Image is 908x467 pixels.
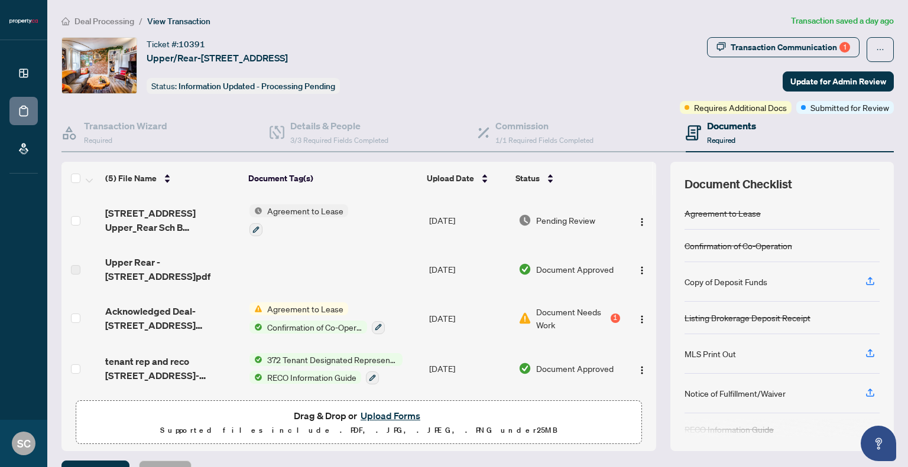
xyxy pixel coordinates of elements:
[518,214,531,227] img: Document Status
[685,275,767,288] div: Copy of Deposit Funds
[685,176,792,192] span: Document Checklist
[147,78,340,94] div: Status:
[84,136,112,145] span: Required
[637,217,647,227] img: Logo
[83,423,634,437] p: Supported files include .PDF, .JPG, .JPEG, .PNG under 25 MB
[707,136,735,145] span: Required
[685,311,810,324] div: Listing Brokerage Deposit Receipt
[76,401,641,445] span: Drag & Drop orUpload FormsSupported files include .PDF, .JPG, .JPEG, .PNG under25MB
[179,39,205,50] span: 10391
[74,16,134,27] span: Deal Processing
[249,204,262,217] img: Status Icon
[876,45,884,54] span: ellipsis
[495,119,594,133] h4: Commission
[424,293,514,344] td: [DATE]
[262,204,348,217] span: Agreement to Lease
[685,239,792,252] div: Confirmation of Co-Operation
[357,408,424,423] button: Upload Forms
[105,354,239,383] span: tenant rep and reco [STREET_ADDRESS]-Rear_[DATE] 09_43_45.pdf
[290,136,388,145] span: 3/3 Required Fields Completed
[536,362,614,375] span: Document Approved
[424,195,514,246] td: [DATE]
[810,101,889,114] span: Submitted for Review
[518,362,531,375] img: Document Status
[249,204,348,236] button: Status IconAgreement to Lease
[105,206,239,234] span: [STREET_ADDRESS] Upper_Rear Sch B correction_[DATE] 18_04_29.pdf
[424,344,514,394] td: [DATE]
[105,255,239,283] span: Upper Rear - [STREET_ADDRESS]pdf
[249,302,385,334] button: Status IconAgreement to LeaseStatus IconConfirmation of Co-Operation
[422,162,510,195] th: Upload Date
[707,119,756,133] h4: Documents
[839,42,850,53] div: 1
[249,353,403,385] button: Status Icon372 Tenant Designated Representation Agreement with Company Schedule AStatus IconRECO ...
[633,211,651,230] button: Logo
[262,371,361,384] span: RECO Information Guide
[290,119,388,133] h4: Details & People
[707,37,860,57] button: Transaction Communication1
[536,263,614,276] span: Document Approved
[147,37,205,51] div: Ticket #:
[147,16,210,27] span: View Transaction
[861,426,896,461] button: Open asap
[147,51,288,65] span: Upper/Rear-[STREET_ADDRESS]
[100,162,244,195] th: (5) File Name
[105,304,239,332] span: Acknowledged Deal-[STREET_ADDRESS] Upper_Rear.pdf
[783,71,894,92] button: Update for Admin Review
[244,162,423,195] th: Document Tag(s)
[611,313,620,323] div: 1
[179,81,335,92] span: Information Updated - Processing Pending
[633,359,651,378] button: Logo
[62,38,137,93] img: IMG-C12224989_1.jpg
[249,353,262,366] img: Status Icon
[294,408,424,423] span: Drag & Drop or
[139,14,142,28] li: /
[791,14,894,28] article: Transaction saved a day ago
[518,263,531,276] img: Document Status
[262,353,403,366] span: 372 Tenant Designated Representation Agreement with Company Schedule A
[633,260,651,279] button: Logo
[685,347,736,360] div: MLS Print Out
[249,371,262,384] img: Status Icon
[249,302,262,315] img: Status Icon
[61,17,70,25] span: home
[536,305,608,331] span: Document Needs Work
[105,172,157,185] span: (5) File Name
[637,266,647,275] img: Logo
[633,309,651,328] button: Logo
[694,101,787,114] span: Requires Additional Docs
[511,162,621,195] th: Status
[637,365,647,375] img: Logo
[536,214,595,227] span: Pending Review
[518,312,531,325] img: Document Status
[84,119,167,133] h4: Transaction Wizard
[9,18,38,25] img: logo
[427,172,474,185] span: Upload Date
[249,321,262,334] img: Status Icon
[495,136,594,145] span: 1/1 Required Fields Completed
[17,435,31,452] span: SC
[685,207,761,220] div: Agreement to Lease
[790,72,886,91] span: Update for Admin Review
[424,394,514,445] td: [DATE]
[262,302,348,315] span: Agreement to Lease
[424,246,514,293] td: [DATE]
[515,172,540,185] span: Status
[731,38,850,57] div: Transaction Communication
[685,387,786,400] div: Notice of Fulfillment/Waiver
[262,321,367,334] span: Confirmation of Co-Operation
[637,315,647,324] img: Logo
